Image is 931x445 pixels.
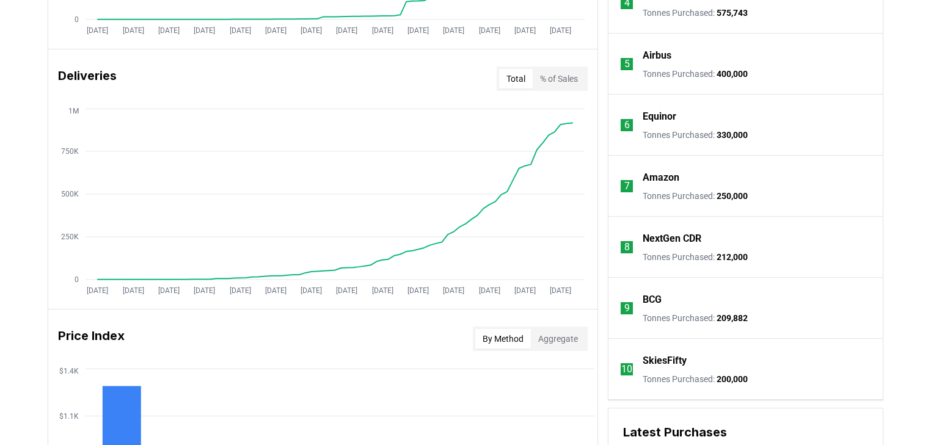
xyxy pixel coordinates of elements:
tspan: [DATE] [265,286,287,295]
tspan: $1.4K [59,367,79,375]
tspan: [DATE] [301,286,322,295]
tspan: [DATE] [194,26,215,35]
p: 10 [621,362,632,377]
p: Tonnes Purchased : [643,190,748,202]
tspan: [DATE] [158,286,180,295]
tspan: [DATE] [514,26,536,35]
button: % of Sales [533,69,585,89]
a: Equinor [643,109,676,124]
p: Tonnes Purchased : [643,7,748,19]
tspan: $1.1K [59,412,79,421]
tspan: [DATE] [337,286,358,295]
tspan: [DATE] [479,26,500,35]
p: Tonnes Purchased : [643,68,748,80]
tspan: [DATE] [123,26,144,35]
tspan: 0 [75,275,79,284]
tspan: [DATE] [550,286,571,295]
tspan: [DATE] [265,26,287,35]
tspan: [DATE] [230,286,251,295]
span: 250,000 [717,191,748,201]
button: Total [499,69,533,89]
tspan: 250K [61,233,79,241]
span: 575,743 [717,8,748,18]
p: 7 [624,179,630,194]
tspan: [DATE] [372,26,393,35]
tspan: [DATE] [123,286,144,295]
span: 330,000 [717,130,748,140]
tspan: [DATE] [87,286,108,295]
span: 209,882 [717,313,748,323]
h3: Deliveries [58,67,117,91]
p: Tonnes Purchased : [643,373,748,385]
tspan: [DATE] [479,286,500,295]
tspan: [DATE] [87,26,108,35]
p: 9 [624,301,630,316]
span: 400,000 [717,69,748,79]
a: Amazon [643,170,679,185]
p: Tonnes Purchased : [643,129,748,141]
tspan: [DATE] [194,286,215,295]
tspan: 0 [75,15,79,24]
tspan: [DATE] [301,26,322,35]
tspan: [DATE] [407,286,429,295]
tspan: [DATE] [372,286,393,295]
tspan: [DATE] [158,26,180,35]
button: Aggregate [531,329,585,349]
a: NextGen CDR [643,231,701,246]
tspan: 1M [68,107,79,115]
tspan: [DATE] [337,26,358,35]
p: 6 [624,118,630,132]
h3: Latest Purchases [623,423,868,441]
tspan: [DATE] [444,286,465,295]
button: By Method [475,329,531,349]
p: Tonnes Purchased : [643,251,748,263]
p: Tonnes Purchased : [643,312,748,324]
tspan: [DATE] [550,26,571,35]
tspan: [DATE] [230,26,251,35]
a: Airbus [643,48,671,63]
p: 8 [624,240,630,255]
a: SkiesFifty [643,353,687,368]
span: 200,000 [717,374,748,384]
a: BCG [643,292,662,307]
tspan: [DATE] [514,286,536,295]
h3: Price Index [58,327,125,351]
span: 212,000 [717,252,748,262]
tspan: [DATE] [407,26,429,35]
tspan: 750K [61,147,79,156]
p: 5 [624,57,630,71]
tspan: [DATE] [444,26,465,35]
tspan: 500K [61,190,79,198]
